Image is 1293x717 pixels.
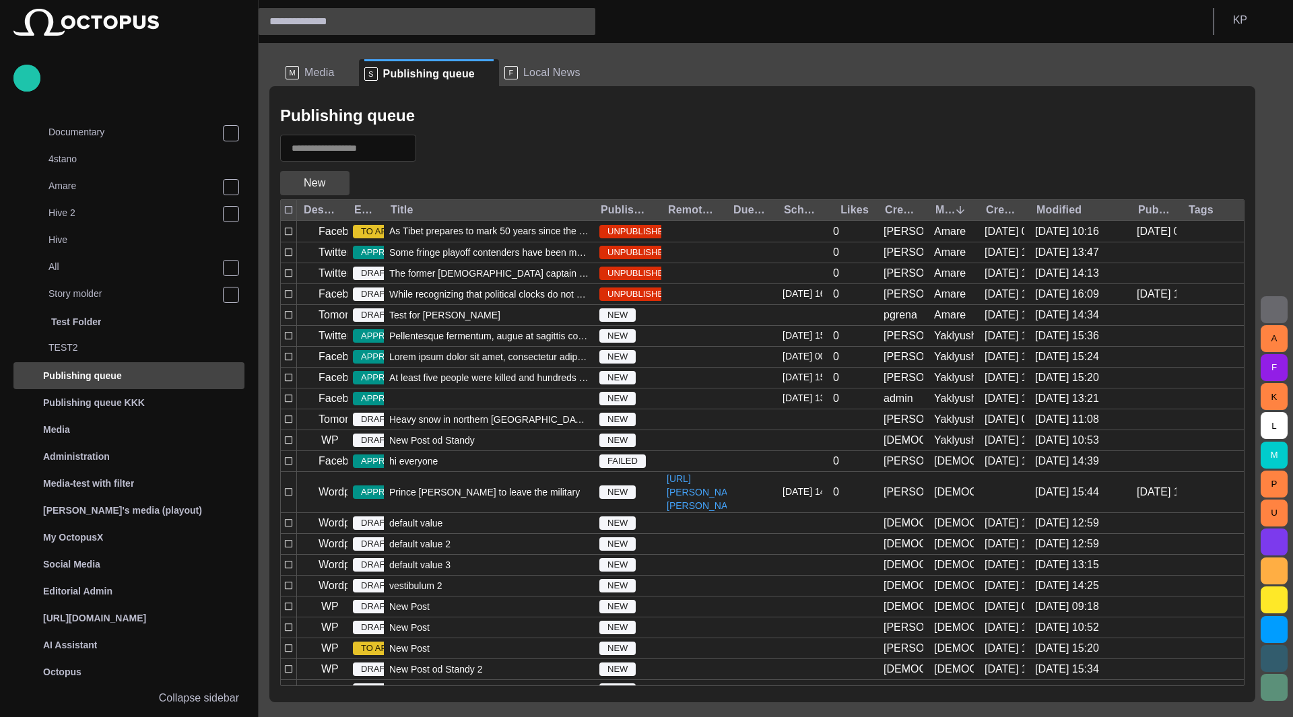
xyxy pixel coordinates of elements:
button: A [1261,325,1288,352]
div: 9/18 13:20 [783,388,822,409]
div: 9/4 16:06 [1137,287,1176,302]
div: Janko [884,370,923,385]
div: 5/15/2013 13:21 [985,245,1024,260]
div: 9/15 15:34 [1035,662,1099,677]
div: Media [13,416,244,443]
div: Kucera [884,412,923,427]
p: WP [321,661,339,677]
div: Publishing queue [13,362,244,389]
p: Administration [43,450,110,463]
div: 9/8 14:25 [985,578,1024,593]
div: SPublishing queue [359,59,499,86]
p: Facebook [319,453,366,469]
div: Yaklyushyn [934,349,974,364]
p: Story molder [48,287,222,300]
div: 9/11 15:19 [783,368,822,388]
span: New Post [389,621,430,634]
span: NEW [599,642,636,655]
div: Tags [1189,203,1214,217]
div: Janko [884,454,923,469]
div: Vedra [934,641,974,656]
span: DRAFT [353,579,398,592]
span: DRAFT [353,600,398,613]
p: Media-test with filter [43,477,134,490]
span: While recognizing that political clocks do not run backwards, the Secretary-General also believes... [389,287,589,301]
p: Twitter [319,244,350,261]
span: NEW [599,413,636,426]
div: 11/2/2020 16:40 [985,308,1024,322]
div: 9/2 12:59 [1035,516,1099,531]
span: DRAFT [353,267,398,280]
div: Yaklyushyn [934,433,974,448]
div: 9/10 09:18 [985,599,1024,614]
div: 0 [833,266,839,281]
p: Editorial Admin [43,584,112,598]
div: Title [391,203,413,217]
span: NEW [599,392,636,405]
p: WP [321,432,339,448]
span: NEW [599,662,636,676]
div: Vedra [934,557,974,572]
span: default value 3 [389,558,451,572]
div: 5/16/2013 15:23 [985,266,1024,281]
span: UNPUBLISHED [599,225,677,238]
span: NEW [599,621,636,634]
span: Prince William to leave the military [389,485,580,499]
span: UNPUBLISHED [599,267,677,280]
p: Twitter [319,265,350,281]
span: NEW [599,371,636,384]
span: Test for Peter [389,308,500,322]
div: 4stano [22,147,244,174]
span: DRAFT [353,308,398,322]
span: FAILED [599,454,646,468]
span: DRAFT [353,413,398,426]
p: Wordpress Reunion [319,515,413,531]
div: 0 [833,391,839,406]
div: 6/1/2022 09:32 [985,412,1024,427]
span: APPROVED [353,392,418,405]
div: 9/10 15:20 [1035,641,1099,656]
p: Wordpress Reunion [319,484,413,500]
div: Vedra [884,578,923,593]
div: 9/10 13:11 [985,620,1024,635]
p: Facebook [319,370,366,386]
span: vestibulum 2 [389,579,442,592]
p: AI Assistant [43,638,97,652]
div: Vedra [934,516,974,531]
button: U [1261,500,1288,526]
div: Janko [884,245,923,260]
span: NEW [599,434,636,447]
div: Janko [884,485,923,500]
span: APPROVED [353,454,418,468]
div: Editorial status [354,203,373,217]
div: Likes [840,203,869,217]
span: DRAFT [353,558,398,572]
span: hi everyone [389,454,438,468]
div: Due date [733,203,766,217]
span: default value [389,516,442,530]
div: 3/23/2016 16:36 [1137,485,1176,500]
button: F [1261,354,1288,381]
div: Amare [934,287,966,302]
span: New Post [389,600,430,613]
div: Janko [884,329,923,343]
div: Destination [304,203,337,217]
div: 0 [833,329,839,343]
span: NEW [599,537,636,551]
div: All [22,254,244,281]
div: Amare [934,245,966,260]
div: 4/17/2013 03:51 [985,224,1024,239]
div: 6/7/2016 13:48 [985,391,1024,406]
div: 9/17 10:52 [1035,620,1099,635]
p: M [286,66,299,79]
span: DRAFT [353,621,398,634]
span: NEW [599,485,636,499]
div: 0 [833,485,839,500]
div: 0 [833,370,839,385]
div: 0 [833,454,839,469]
div: 5/13/2014 14:12 [985,329,1024,343]
span: Local News [523,66,581,79]
button: New [280,171,350,195]
div: 0 [833,224,839,239]
div: 9/12 11:20 [985,433,1024,448]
